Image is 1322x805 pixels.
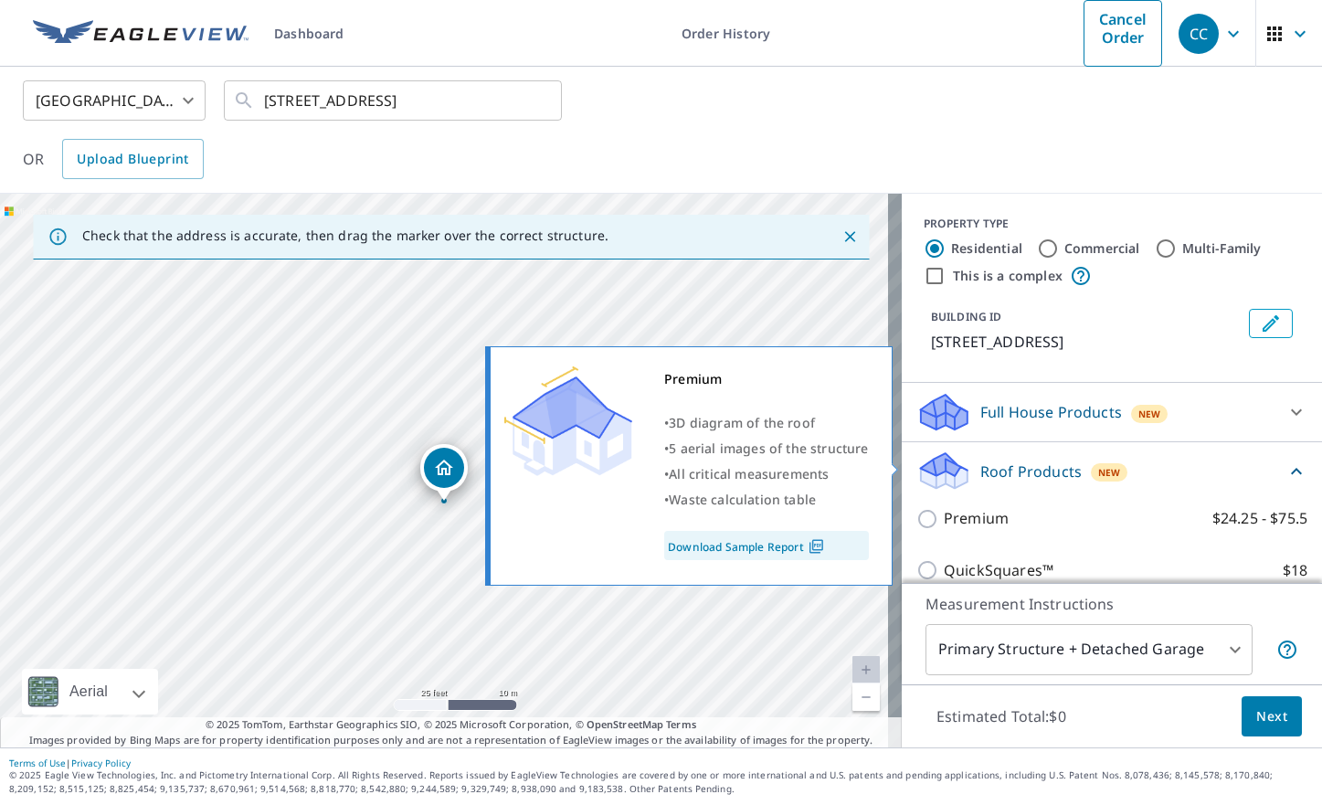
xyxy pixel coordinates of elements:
div: Full House ProductsNew [916,390,1307,434]
a: Privacy Policy [71,757,131,769]
span: © 2025 TomTom, Earthstar Geographics SIO, © 2025 Microsoft Corporation, © [206,717,696,733]
p: $24.25 - $75.5 [1212,507,1307,530]
div: Primary Structure + Detached Garage [925,624,1253,675]
span: Your report will include the primary structure and a detached garage if one exists. [1276,639,1298,661]
p: [STREET_ADDRESS] [931,331,1242,353]
img: Premium [504,366,632,476]
div: Roof ProductsNew [916,450,1307,493]
div: PROPERTY TYPE [924,216,1300,232]
a: Terms of Use [9,757,66,769]
label: Residential [951,239,1022,258]
a: Download Sample Report [664,531,869,560]
p: Estimated Total: $0 [922,696,1081,736]
div: [GEOGRAPHIC_DATA] [23,75,206,126]
p: QuickSquares™ [944,559,1053,582]
div: • [664,461,869,487]
p: Premium [944,507,1009,530]
a: Upload Blueprint [62,139,203,179]
p: Roof Products [980,461,1082,482]
p: © 2025 Eagle View Technologies, Inc. and Pictometry International Corp. All Rights Reserved. Repo... [9,768,1313,796]
p: Check that the address is accurate, then drag the marker over the correct structure. [82,228,608,244]
div: CC [1179,14,1219,54]
p: $18 [1283,559,1307,582]
a: Terms [666,717,696,731]
button: Next [1242,696,1302,737]
div: Aerial [22,669,158,715]
span: 3D diagram of the roof [669,414,815,431]
div: OR [23,139,1286,179]
a: OpenStreetMap [587,717,663,731]
span: Next [1256,705,1287,728]
span: Upload Blueprint [77,148,188,171]
span: All critical measurements [669,465,829,482]
label: Commercial [1064,239,1140,258]
p: BUILDING ID [931,309,1001,324]
img: EV Logo [33,20,249,48]
span: Waste calculation table [669,491,816,508]
button: Close [838,225,862,249]
div: • [664,410,869,436]
p: | [9,757,1285,768]
div: Dropped pin, building 1, Residential property, 11105 5th St E Treasure Island, FL 33706 [420,444,468,501]
span: 5 aerial images of the structure [669,440,868,457]
a: Current Level 20, Zoom Out [852,683,880,711]
input: Search by address or latitude-longitude [264,75,524,126]
button: Edit building 1 [1249,309,1293,338]
label: Multi-Family [1182,239,1262,258]
div: Premium [664,366,869,392]
div: Aerial [64,669,113,715]
p: Full House Products [980,401,1122,423]
span: New [1098,465,1121,480]
div: • [664,436,869,461]
div: • [664,487,869,513]
img: Pdf Icon [804,538,829,555]
label: This is a complex [953,267,1063,285]
span: New [1138,407,1161,421]
a: Current Level 20, Zoom In Disabled [852,656,880,683]
p: Measurement Instructions [925,593,1298,615]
